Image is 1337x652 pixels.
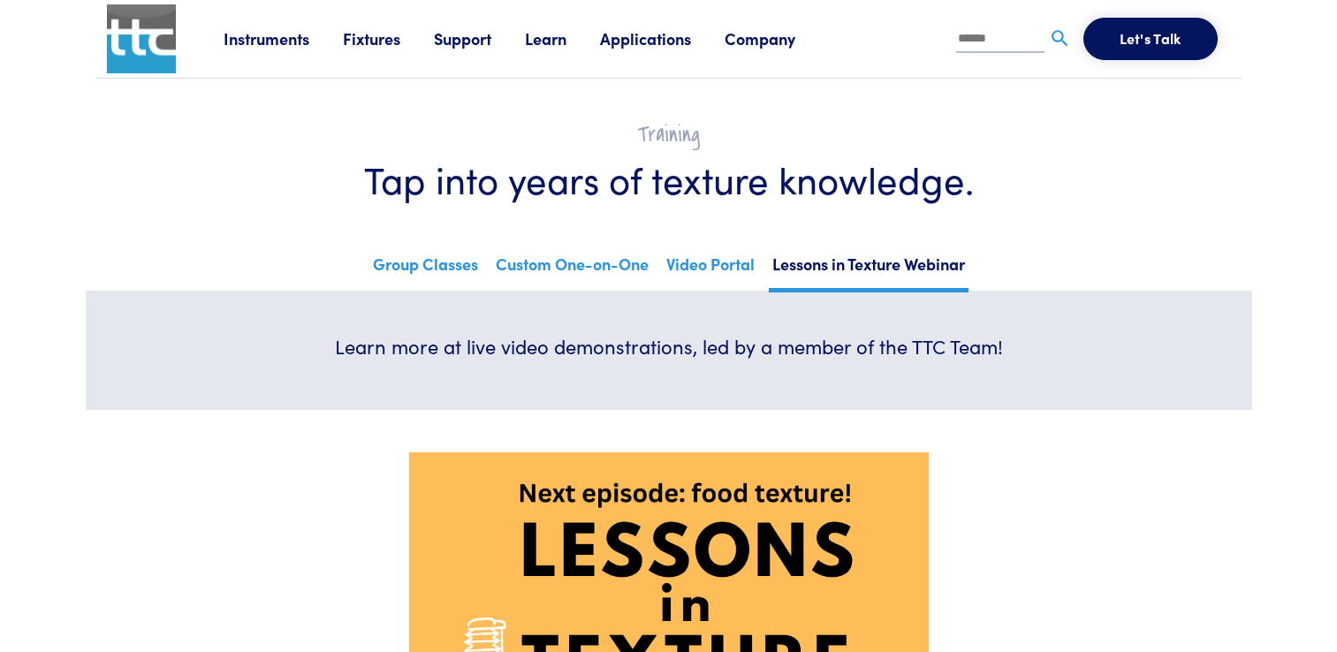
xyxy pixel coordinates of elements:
[725,27,829,49] a: Company
[1083,18,1218,60] button: Let's Talk
[139,155,1199,202] h1: Tap into years of texture knowledge.
[492,249,652,288] a: Custom One-on-One
[525,27,600,49] a: Learn
[769,249,969,292] a: Lessons in Texture Webinar
[663,249,758,288] a: Video Portal
[224,27,343,49] a: Instruments
[369,249,482,288] a: Group Classes
[319,333,1019,360] h6: Learn more at live video demonstrations, led by a member of the TTC Team!
[343,27,434,49] a: Fixtures
[107,4,176,73] img: ttc_logo_1x1_v1.0.png
[434,27,525,49] a: Support
[600,27,725,49] a: Applications
[139,121,1199,148] h2: Training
